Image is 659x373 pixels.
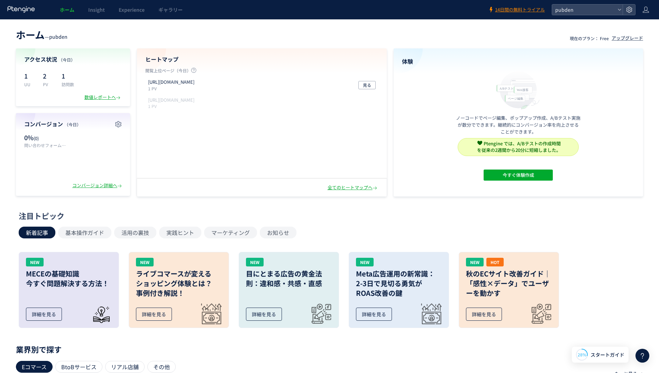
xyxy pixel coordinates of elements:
[26,269,112,288] h3: MECEの基礎知識 今すぐ問題解決する方法！
[159,227,201,238] button: 実践ヒント
[58,227,111,238] button: 基本操作ガイド
[43,70,53,81] p: 2
[16,361,53,373] div: Eコマース
[62,81,74,87] p: 訪問数
[26,308,62,321] div: 詳細を見る
[570,35,609,41] p: 現在のプラン： Free
[402,57,635,65] h4: 体験
[503,170,534,181] span: 今すぐ体験作成
[477,140,482,145] img: svg+xml,%3c
[34,135,39,142] span: (0)
[148,97,194,103] p: https://pubden.co.jp/about
[62,70,74,81] p: 1
[26,258,44,266] div: NEW
[84,94,122,101] div: 数値レポートへ
[486,258,504,266] div: HOT
[459,252,559,328] a: NEWHOT秋のECサイト改善ガイド｜「感性×データ」でユーザーを動かす詳細を見る
[136,269,222,298] h3: ライブコマースが変える ショッピング体験とは？ 事例付き解説！
[148,103,197,109] p: 1 PV
[612,35,643,42] div: アップグレード
[484,170,553,181] button: 今すぐ体験作成
[16,28,67,42] div: —
[148,79,194,85] p: https://pubden.co.jp
[246,308,282,321] div: 詳細を見る
[363,81,371,89] span: 見る
[356,269,442,298] h3: Meta広告運用の新常識： 2-3日で見切る勇気が ROAS改善の鍵
[148,85,197,91] p: 1 PV
[328,184,378,191] div: 全てのヒートマップへ
[24,133,70,142] p: 0%
[553,4,615,15] span: pubden
[43,81,53,87] p: PV
[145,67,378,76] p: 閲覧上位ページ（今日）
[19,227,55,238] button: 新着記事
[495,7,545,13] span: 14日間の無料トライアル
[55,361,102,373] div: BtoBサービス
[72,182,123,189] div: コンバージョン詳細へ
[136,258,154,266] div: NEW
[119,6,145,13] span: Experience
[466,269,552,298] h3: 秋のECサイト改善ガイド｜「感性×データ」でユーザーを動かす
[456,115,580,135] p: ノーコードでページ編集、ポップアップ作成、A/Bテスト実施が数分でできます。継続的にコンバージョン率を向上させることができます。
[24,142,70,148] p: 問い合わせフォーム登録完了
[24,55,122,63] h4: アクセス状況
[24,81,35,87] p: UU
[578,352,586,357] span: 28%
[358,81,376,89] button: 見る
[477,140,561,153] span: Ptengine では、A/Bテストの作成時間 を従来の2週間から20分に短縮しました。
[204,227,257,238] button: マーケティング
[466,308,502,321] div: 詳細を見る
[105,361,145,373] div: リアル店舗
[145,55,378,63] h4: ヒートマップ
[129,252,229,328] a: NEWライブコマースが変えるショッピング体験とは？事例付き解説！詳細を見る
[147,361,176,373] div: その他
[356,258,374,266] div: NEW
[246,258,264,266] div: NEW
[19,252,119,328] a: NEWMECEの基礎知識今すぐ問題解決する方法！詳細を見る
[16,347,643,351] p: 業界別で探す
[64,121,81,127] span: （今日）
[24,120,122,128] h4: コンバージョン
[60,6,74,13] span: ホーム
[19,210,637,221] div: 注目トピック
[239,252,339,328] a: NEW目にとまる広告の黄金法則：違和感・共感・直感詳細を見る
[349,252,449,328] a: NEWMeta広告運用の新常識：2-3日で見切る勇気がROAS改善の鍵詳細を見る
[49,33,67,40] span: pubden
[24,70,35,81] p: 1
[58,57,75,63] span: （今日）
[260,227,296,238] button: お知らせ
[158,6,183,13] span: ギャラリー
[114,227,156,238] button: 活用の裏技
[136,308,172,321] div: 詳細を見る
[466,258,484,266] div: NEW
[356,308,392,321] div: 詳細を見る
[246,269,332,288] h3: 目にとまる広告の黄金法則：違和感・共感・直感
[493,70,543,110] img: home_experience_onbo_jp-C5-EgdA0.svg
[16,28,45,42] span: ホーム
[88,6,105,13] span: Insight
[591,351,624,358] span: スタートガイド
[488,7,545,13] a: 14日間の無料トライアル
